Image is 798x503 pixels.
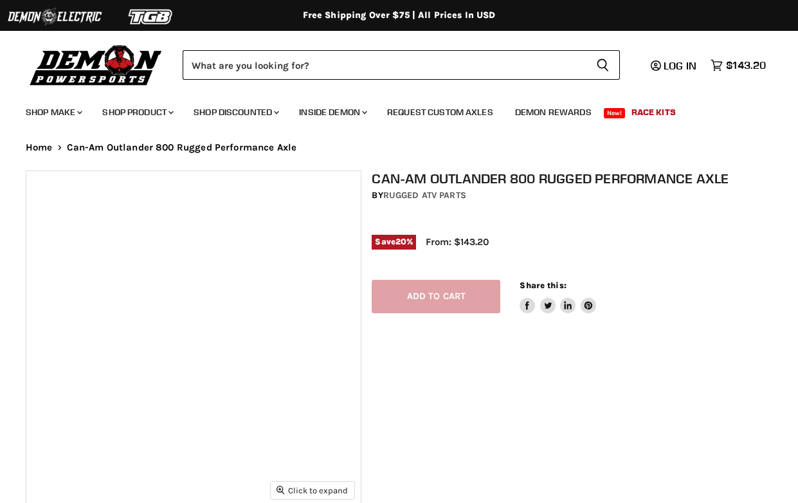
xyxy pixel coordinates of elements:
aside: Share this: [520,280,596,314]
a: Inside Demon [289,99,375,125]
a: Shop Make [16,99,90,125]
div: by [372,188,783,203]
form: Product [183,50,620,80]
button: Click to expand [271,482,354,499]
span: Click to expand [277,486,348,495]
input: Search [183,50,586,80]
a: Race Kits [622,99,685,125]
a: Demon Rewards [505,99,601,125]
span: Save % [372,235,416,249]
span: Can-Am Outlander 800 Rugged Performance Axle [67,142,297,153]
img: Demon Powersports [26,42,167,87]
span: New! [604,108,626,118]
ul: Main menu [16,94,763,125]
button: Search [586,50,620,80]
a: Request Custom Axles [377,99,503,125]
span: Log in [664,59,696,72]
a: Rugged ATV Parts [383,190,466,201]
span: From: $143.20 [426,236,489,248]
a: Shop Discounted [184,99,287,125]
h1: Can-Am Outlander 800 Rugged Performance Axle [372,170,783,187]
span: Share this: [520,280,566,290]
span: $143.20 [726,59,766,71]
a: $143.20 [704,56,772,75]
span: 20 [395,237,406,246]
img: TGB Logo 2 [103,5,199,29]
a: Shop Product [93,99,181,125]
img: Demon Electric Logo 2 [6,5,103,29]
a: Home [26,142,53,153]
a: Log in [645,60,704,71]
